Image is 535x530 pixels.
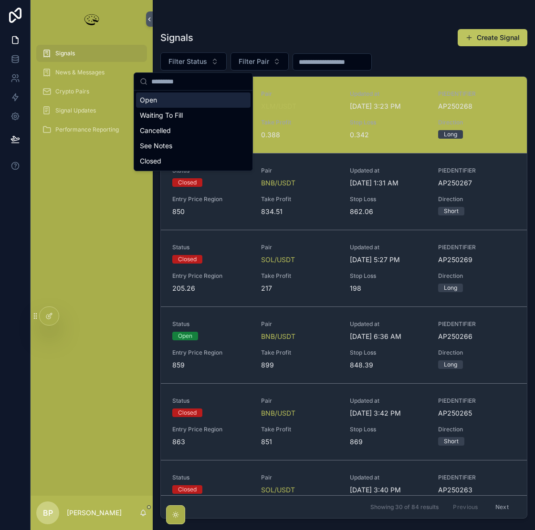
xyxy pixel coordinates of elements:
span: 851 [261,437,338,447]
button: Select Button [160,52,227,71]
span: Direction [438,272,515,280]
span: Pair [261,320,338,328]
span: Updated at [350,244,427,251]
a: StatusClosedPairBNB/USDTUpdated at[DATE] 1:31 AMPIEDENTIFIERAP250267Entry Price Region850Take Pro... [161,153,527,230]
a: StatusClosedPairBNB/USDTUpdated at[DATE] 3:42 PMPIEDENTIFIERAP250265Entry Price Region863Take Pro... [161,383,527,460]
img: App logo [82,11,101,27]
span: PIEDENTIFIER [438,90,515,98]
span: [DATE] 3:40 PM [350,485,427,495]
span: BP [43,507,53,519]
span: Updated at [350,167,427,174]
span: Crypto Pairs [55,88,89,95]
span: Entry Price Region [172,272,250,280]
div: Short [444,207,459,215]
span: 850 [172,207,250,216]
span: 0.342 [350,130,427,140]
span: Showing 30 of 84 results [370,503,439,511]
div: scrollable content [31,38,153,151]
a: StatusOpenPairBNB/USDTUpdated at[DATE] 6:36 AMPIEDENTIFIERAP250266Entry Price Region859Take Profi... [161,306,527,383]
a: SOL/USDT [261,485,295,495]
span: Performance Reporting [55,126,119,133]
a: BNB/USDT [261,332,295,341]
span: Pair [261,167,338,174]
span: Direction [438,195,515,203]
span: 863 [172,437,250,447]
span: Status [172,320,250,328]
span: 0.388 [261,130,338,140]
span: [DATE] 5:27 PM [350,255,427,265]
div: Long [444,130,457,139]
span: Signal Updates [55,107,96,114]
div: Closed [178,255,197,264]
span: PIEDENTIFIER [438,167,515,174]
h1: Signals [160,31,193,44]
span: 859 [172,360,250,370]
span: Updated at [350,397,427,405]
a: BNB/USDT [261,178,295,188]
span: PIEDENTIFIER [438,320,515,328]
div: Closed [136,153,251,169]
span: Signals [55,50,75,57]
span: News & Messages [55,69,105,76]
span: 834.51 [261,207,338,216]
span: Take Profit [261,119,338,126]
span: Direction [438,426,515,433]
span: Status [172,244,250,251]
span: PIEDENTIFIER [438,397,515,405]
span: AP250265 [438,408,515,418]
div: Closed [178,408,197,417]
span: Take Profit [261,272,338,280]
span: 899 [261,360,338,370]
span: Updated at [350,320,427,328]
span: AP250267 [438,178,515,188]
span: Updated at [350,474,427,481]
div: Cancelled [136,123,251,138]
span: Filter Pair [239,57,269,66]
span: Direction [438,349,515,357]
div: Closed [178,485,197,494]
a: BNB/USDT [261,408,295,418]
div: Long [444,284,457,292]
span: 869 [350,437,427,447]
span: Entry Price Region [172,426,250,433]
div: Long [444,360,457,369]
div: Open [136,92,251,108]
span: [DATE] 6:36 AM [350,332,427,341]
span: PIEDENTIFIER [438,244,515,251]
span: AP250268 [438,102,515,111]
div: Open [178,332,192,340]
a: StatusClosedPairSOL/USDTUpdated at[DATE] 5:27 PMPIEDENTIFIERAP250269Entry Price Region205.26Take ... [161,230,527,306]
a: News & Messages [36,64,147,81]
a: SOL/USDT [261,255,295,265]
a: Signals [36,45,147,62]
span: 217 [261,284,338,293]
span: [DATE] 3:42 PM [350,408,427,418]
span: PIEDENTIFIER [438,474,515,481]
a: Crypto Pairs [36,83,147,100]
span: [DATE] 1:31 AM [350,178,427,188]
span: Pair [261,474,338,481]
span: AP250269 [438,255,515,265]
span: Stop Loss [350,195,427,203]
div: Closed [178,178,197,187]
button: Create Signal [458,29,527,46]
span: Take Profit [261,195,338,203]
span: Status [172,397,250,405]
a: StatusOpenPairXLM/USDTUpdated at[DATE] 3:23 PMPIEDENTIFIERAP250268Entry Price Region0.35976Take P... [161,77,527,153]
button: Next [489,499,515,514]
span: AP250266 [438,332,515,341]
span: Direction [438,119,515,126]
span: Entry Price Region [172,195,250,203]
span: Pair [261,397,338,405]
span: XLM/USDT [261,102,296,111]
div: Suggestions [134,91,252,171]
span: Status [172,474,250,481]
span: Filter Status [168,57,207,66]
span: Pair [261,244,338,251]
